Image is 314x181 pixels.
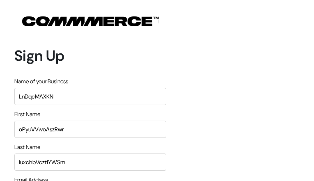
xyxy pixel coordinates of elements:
[14,110,40,119] label: First Name
[14,47,166,64] h1: Sign Up
[14,77,68,86] label: Name of your Business
[22,16,159,26] img: COMMMERCE
[14,143,40,151] label: Last Name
